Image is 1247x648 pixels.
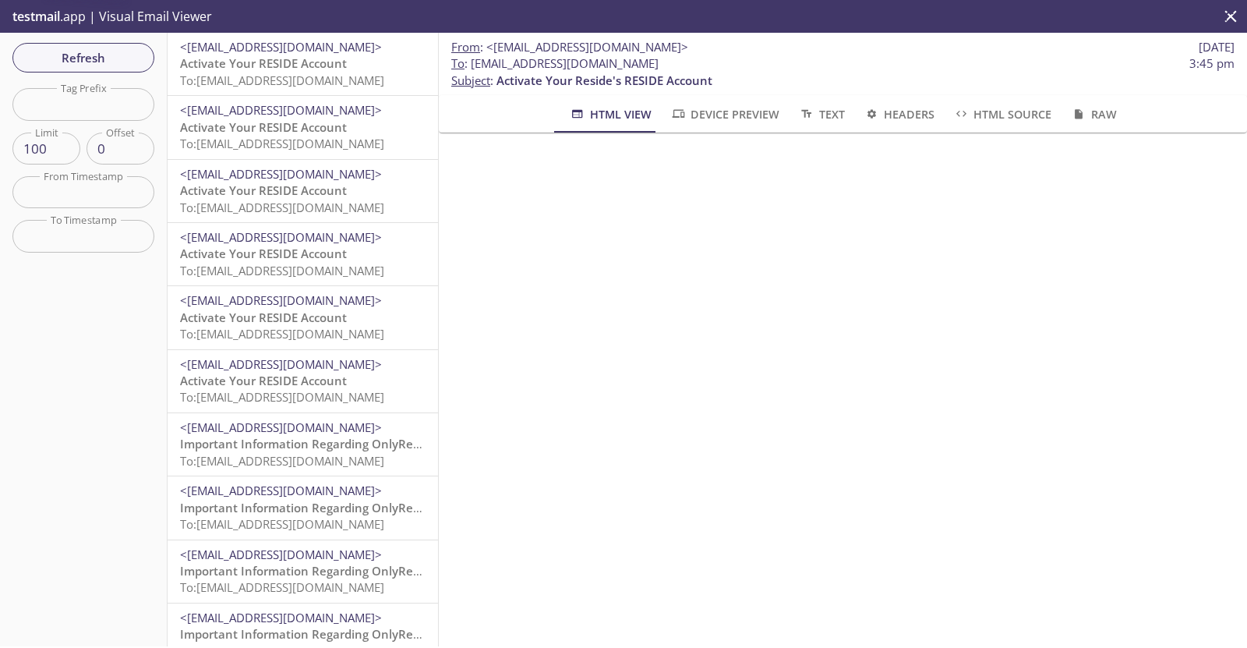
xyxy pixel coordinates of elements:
[25,48,142,68] span: Refresh
[180,436,598,451] span: Important Information Regarding OnlyRep Test's Admission to ACME 2019
[1199,39,1235,55] span: [DATE]
[180,610,382,625] span: <[EMAIL_ADDRESS][DOMAIN_NAME]>
[180,547,382,562] span: <[EMAIL_ADDRESS][DOMAIN_NAME]>
[798,104,844,124] span: Text
[451,55,1235,89] p: :
[180,182,347,198] span: Activate Your RESIDE Account
[180,579,384,595] span: To: [EMAIL_ADDRESS][DOMAIN_NAME]
[670,104,779,124] span: Device Preview
[1070,104,1116,124] span: Raw
[168,476,438,539] div: <[EMAIL_ADDRESS][DOMAIN_NAME]>Important Information Regarding OnlyRep Test's Admission to ACME 20...
[180,373,347,388] span: Activate Your RESIDE Account
[569,104,651,124] span: HTML View
[1189,55,1235,72] span: 3:45 pm
[953,104,1051,124] span: HTML Source
[180,626,598,642] span: Important Information Regarding OnlyRep Test's Admission to ACME 2019
[496,73,712,88] span: Activate Your Reside's RESIDE Account
[451,73,490,88] span: Subject
[12,43,154,73] button: Refresh
[180,73,384,88] span: To: [EMAIL_ADDRESS][DOMAIN_NAME]
[864,104,934,124] span: Headers
[168,33,438,95] div: <[EMAIL_ADDRESS][DOMAIN_NAME]>Activate Your RESIDE AccountTo:[EMAIL_ADDRESS][DOMAIN_NAME]
[180,483,382,498] span: <[EMAIL_ADDRESS][DOMAIN_NAME]>
[180,389,384,405] span: To: [EMAIL_ADDRESS][DOMAIN_NAME]
[180,246,347,261] span: Activate Your RESIDE Account
[180,356,382,372] span: <[EMAIL_ADDRESS][DOMAIN_NAME]>
[180,263,384,278] span: To: [EMAIL_ADDRESS][DOMAIN_NAME]
[168,350,438,413] div: <[EMAIL_ADDRESS][DOMAIN_NAME]>Activate Your RESIDE AccountTo:[EMAIL_ADDRESS][DOMAIN_NAME]
[180,102,382,118] span: <[EMAIL_ADDRESS][DOMAIN_NAME]>
[168,413,438,476] div: <[EMAIL_ADDRESS][DOMAIN_NAME]>Important Information Regarding OnlyRep Test's Admission to ACME 20...
[168,160,438,222] div: <[EMAIL_ADDRESS][DOMAIN_NAME]>Activate Your RESIDE AccountTo:[EMAIL_ADDRESS][DOMAIN_NAME]
[180,55,347,71] span: Activate Your RESIDE Account
[180,39,382,55] span: <[EMAIL_ADDRESS][DOMAIN_NAME]>
[180,500,598,515] span: Important Information Regarding OnlyRep Test's Admission to ACME 2019
[451,39,688,55] span: :
[180,563,598,579] span: Important Information Regarding OnlyRep Test's Admission to ACME 2019
[168,223,438,285] div: <[EMAIL_ADDRESS][DOMAIN_NAME]>Activate Your RESIDE AccountTo:[EMAIL_ADDRESS][DOMAIN_NAME]
[180,310,347,325] span: Activate Your RESIDE Account
[180,119,347,135] span: Activate Your RESIDE Account
[180,516,384,532] span: To: [EMAIL_ADDRESS][DOMAIN_NAME]
[180,453,384,469] span: To: [EMAIL_ADDRESS][DOMAIN_NAME]
[12,8,60,25] span: testmail
[180,229,382,245] span: <[EMAIL_ADDRESS][DOMAIN_NAME]>
[180,166,382,182] span: <[EMAIL_ADDRESS][DOMAIN_NAME]>
[451,55,465,71] span: To
[180,292,382,308] span: <[EMAIL_ADDRESS][DOMAIN_NAME]>
[180,200,384,215] span: To: [EMAIL_ADDRESS][DOMAIN_NAME]
[180,326,384,342] span: To: [EMAIL_ADDRESS][DOMAIN_NAME]
[168,286,438,349] div: <[EMAIL_ADDRESS][DOMAIN_NAME]>Activate Your RESIDE AccountTo:[EMAIL_ADDRESS][DOMAIN_NAME]
[168,96,438,158] div: <[EMAIL_ADDRESS][DOMAIN_NAME]>Activate Your RESIDE AccountTo:[EMAIL_ADDRESS][DOMAIN_NAME]
[451,55,659,72] span: : [EMAIL_ADDRESS][DOMAIN_NAME]
[451,39,480,55] span: From
[168,540,438,603] div: <[EMAIL_ADDRESS][DOMAIN_NAME]>Important Information Regarding OnlyRep Test's Admission to ACME 20...
[180,136,384,151] span: To: [EMAIL_ADDRESS][DOMAIN_NAME]
[486,39,688,55] span: <[EMAIL_ADDRESS][DOMAIN_NAME]>
[180,420,382,435] span: <[EMAIL_ADDRESS][DOMAIN_NAME]>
